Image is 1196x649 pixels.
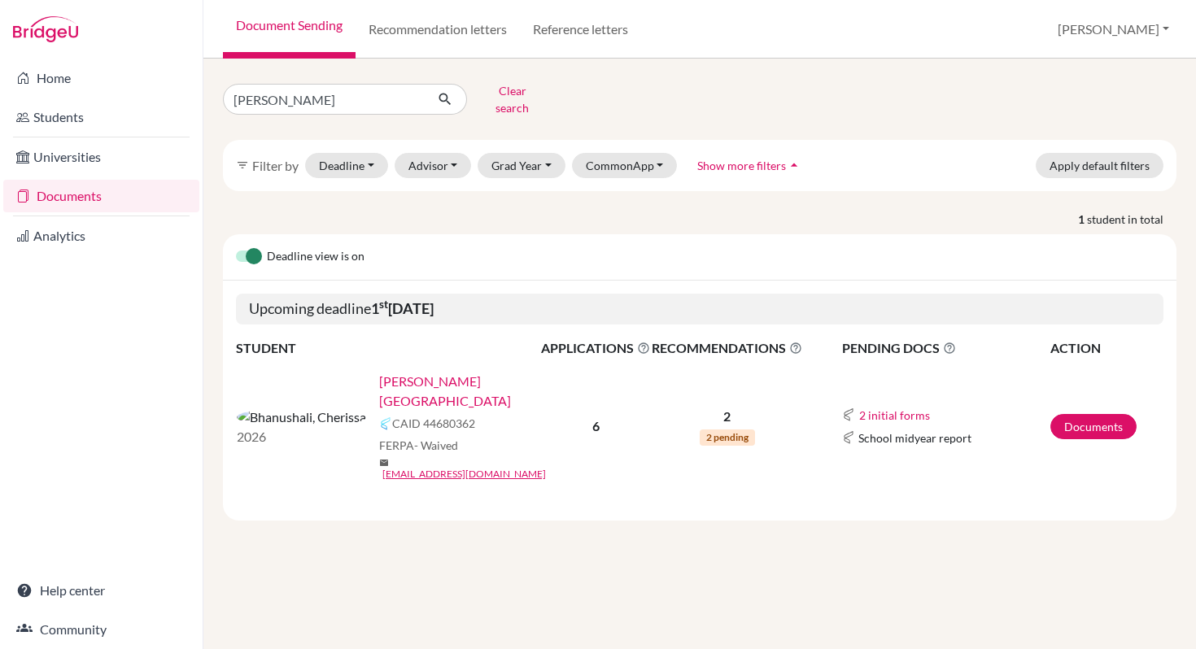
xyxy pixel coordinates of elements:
span: Deadline view is on [267,247,364,267]
i: arrow_drop_up [786,157,802,173]
button: Show more filtersarrow_drop_up [683,153,816,178]
img: Common App logo [842,431,855,444]
b: 1 [DATE] [371,299,434,317]
button: [PERSON_NAME] [1050,14,1176,45]
span: RECOMMENDATIONS [652,338,802,358]
a: Documents [1050,414,1137,439]
span: CAID 44680362 [392,415,475,432]
button: Apply default filters [1036,153,1163,178]
button: Deadline [305,153,388,178]
sup: st [379,298,388,311]
span: APPLICATIONS [541,338,650,358]
span: 2 pending [700,429,755,446]
th: ACTION [1050,338,1164,359]
p: 2 [652,407,802,426]
img: Bhanushali, Cherissa [237,407,366,427]
span: School midyear report [858,429,971,446]
strong: 1 [1078,211,1087,228]
span: mail [379,458,389,468]
a: Analytics [3,220,199,252]
img: Common App logo [842,408,855,421]
img: Common App logo [379,417,392,430]
p: 2026 [237,427,366,446]
span: Filter by [252,158,299,173]
span: - Waived [414,438,458,452]
button: Grad Year [478,153,565,178]
span: FERPA [379,437,458,454]
button: Clear search [467,78,557,120]
span: PENDING DOCS [842,338,1049,358]
a: Home [3,62,199,94]
i: filter_list [236,159,249,172]
input: Find student by name... [223,84,425,115]
button: Advisor [395,153,472,178]
h5: Upcoming deadline [236,294,1163,324]
a: Documents [3,180,199,212]
b: 6 [592,418,600,433]
a: Community [3,613,199,646]
a: Universities [3,141,199,173]
span: student in total [1087,211,1176,228]
a: [PERSON_NAME][GEOGRAPHIC_DATA] [379,372,552,411]
a: Students [3,101,199,133]
button: 2 initial forms [858,406,931,425]
th: STUDENT [236,338,540,359]
a: Help center [3,574,199,607]
a: [EMAIL_ADDRESS][DOMAIN_NAME] [382,467,546,481]
img: Bridge-U [13,16,78,42]
button: CommonApp [572,153,678,178]
span: Show more filters [697,159,786,172]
